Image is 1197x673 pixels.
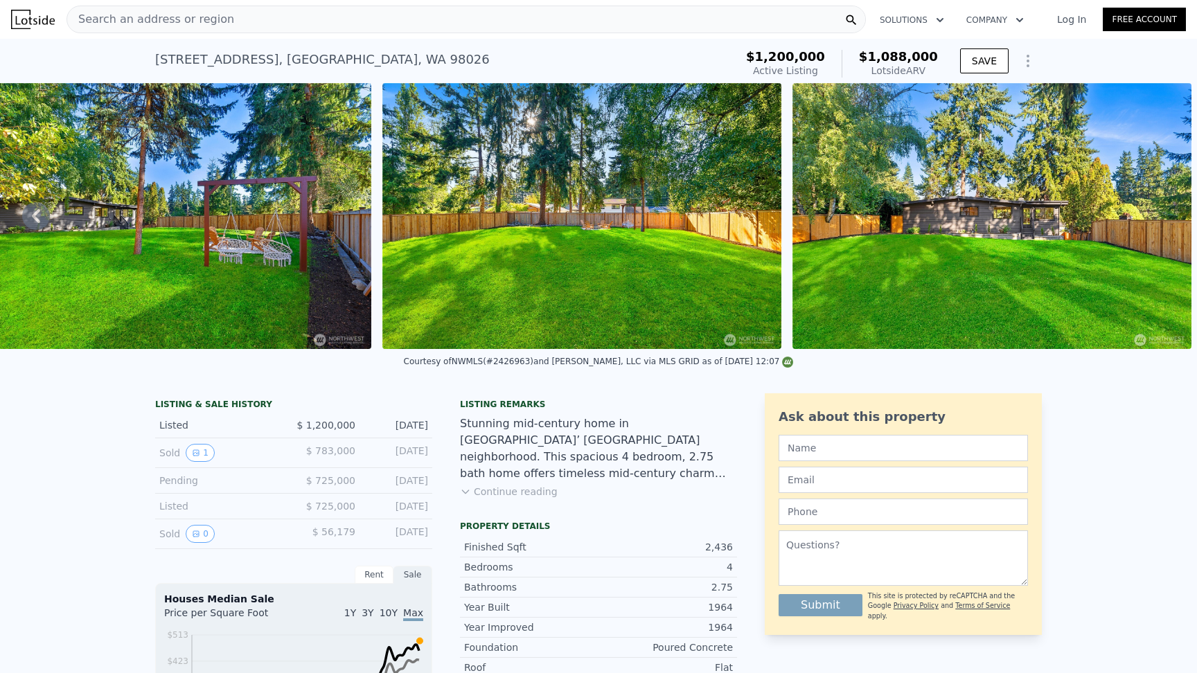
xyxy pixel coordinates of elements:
[753,65,818,76] span: Active Listing
[155,399,432,413] div: LISTING & SALE HISTORY
[306,445,355,456] span: $ 783,000
[159,499,283,513] div: Listed
[598,640,733,654] div: Poured Concrete
[159,444,283,462] div: Sold
[159,474,283,487] div: Pending
[955,8,1035,33] button: Company
[779,499,1028,525] input: Phone
[460,415,737,482] div: Stunning mid-century home in [GEOGRAPHIC_DATA]’ [GEOGRAPHIC_DATA] neighborhood. This spacious 4 b...
[366,444,428,462] div: [DATE]
[306,475,355,486] span: $ 725,000
[393,566,432,584] div: Sale
[460,521,737,532] div: Property details
[598,560,733,574] div: 4
[167,630,188,640] tspan: $513
[306,501,355,512] span: $ 725,000
[598,540,733,554] div: 2,436
[598,600,733,614] div: 1964
[366,474,428,487] div: [DATE]
[344,607,356,618] span: 1Y
[792,83,1191,349] img: Sale: 169711471 Parcel: 103771849
[355,566,393,584] div: Rent
[164,606,294,628] div: Price per Square Foot
[464,580,598,594] div: Bathrooms
[869,8,955,33] button: Solutions
[167,656,188,666] tspan: $423
[868,591,1028,621] div: This site is protected by reCAPTCHA and the Google and apply.
[598,620,733,634] div: 1964
[779,407,1028,427] div: Ask about this property
[779,435,1028,461] input: Name
[779,594,862,616] button: Submit
[955,602,1010,609] a: Terms of Service
[598,580,733,594] div: 2.75
[159,525,283,543] div: Sold
[186,444,215,462] button: View historical data
[779,467,1028,493] input: Email
[362,607,373,618] span: 3Y
[312,526,355,537] span: $ 56,179
[159,418,283,432] div: Listed
[155,50,490,69] div: [STREET_ADDRESS] , [GEOGRAPHIC_DATA] , WA 98026
[11,10,55,29] img: Lotside
[782,357,793,368] img: NWMLS Logo
[464,540,598,554] div: Finished Sqft
[894,602,939,609] a: Privacy Policy
[746,49,825,64] span: $1,200,000
[460,399,737,410] div: Listing remarks
[164,592,423,606] div: Houses Median Sale
[859,64,938,78] div: Lotside ARV
[960,48,1009,73] button: SAVE
[460,485,558,499] button: Continue reading
[404,357,794,366] div: Courtesy of NWMLS (#2426963) and [PERSON_NAME], LLC via MLS GRID as of [DATE] 12:07
[859,49,938,64] span: $1,088,000
[366,418,428,432] div: [DATE]
[382,83,781,349] img: Sale: 169711471 Parcel: 103771849
[1014,47,1042,75] button: Show Options
[186,525,215,543] button: View historical data
[366,499,428,513] div: [DATE]
[296,420,355,431] span: $ 1,200,000
[464,620,598,634] div: Year Improved
[67,11,234,28] span: Search an address or region
[403,607,423,621] span: Max
[1040,12,1103,26] a: Log In
[366,525,428,543] div: [DATE]
[464,640,598,654] div: Foundation
[464,560,598,574] div: Bedrooms
[464,600,598,614] div: Year Built
[1103,8,1186,31] a: Free Account
[380,607,398,618] span: 10Y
